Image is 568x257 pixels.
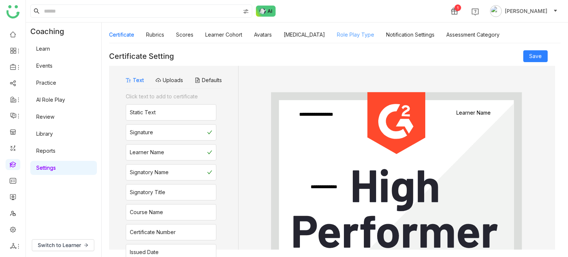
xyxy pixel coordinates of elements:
img: avatar [490,5,502,17]
a: Learn [36,45,50,52]
div: Course Name [130,208,163,216]
div: Signatory Name [130,168,169,176]
div: Click text to add to certificate [126,92,216,101]
a: Assessment Category [446,31,500,38]
img: search-type.svg [243,9,249,14]
div: Signature [130,128,153,136]
a: Library [36,131,53,137]
div: 1 [454,4,461,11]
span: Save [529,52,542,60]
button: Switch to Learner [32,239,94,251]
a: Settings [36,165,56,171]
div: Issued Date [130,248,159,256]
span: [PERSON_NAME] [505,7,547,15]
a: Learner Cohort [205,31,242,38]
button: [PERSON_NAME] [488,5,559,17]
div: Signatory Title [130,188,165,196]
gtmb-token-detail: Learner Name [437,109,509,116]
a: Reports [36,148,55,154]
a: Avatars [254,31,272,38]
button: Text [126,76,144,84]
a: Scores [176,31,193,38]
button: Uploads [156,76,183,84]
a: AI Role Play [36,97,65,103]
a: Certificate [109,31,134,38]
img: help.svg [471,8,479,16]
a: [MEDICAL_DATA] [284,31,325,38]
img: ask-buddy-normal.svg [256,6,276,17]
div: Certificate Number [130,228,176,236]
div: Learner Name [130,148,164,156]
div: Coaching [26,23,75,40]
button: Defaults [195,76,222,84]
a: Events [36,62,53,69]
img: logo [6,5,20,18]
a: Notification Settings [386,31,435,38]
span: Switch to Learner [38,241,81,249]
div: Static Text [130,108,156,116]
a: Role Play Type [337,31,374,38]
a: Practice [36,80,56,86]
a: Review [36,114,54,120]
div: Certificate Setting [109,52,174,61]
button: Save [523,50,548,62]
a: Rubrics [146,31,164,38]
